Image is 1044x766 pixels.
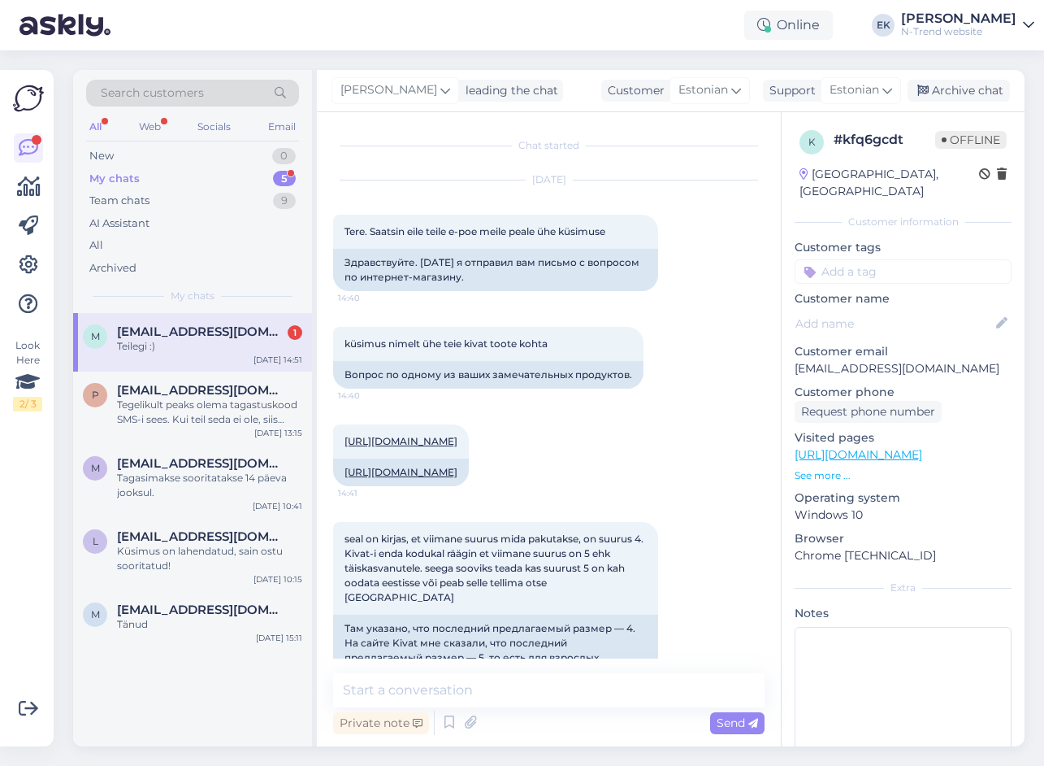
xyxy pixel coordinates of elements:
[333,138,765,153] div: Chat started
[333,172,765,187] div: [DATE]
[795,490,1012,507] p: Operating system
[13,338,42,411] div: Look Here
[795,581,1012,595] div: Extra
[795,215,1012,229] div: Customer information
[799,166,979,200] div: [GEOGRAPHIC_DATA], [GEOGRAPHIC_DATA]
[253,573,302,585] div: [DATE] 10:15
[795,429,1012,446] p: Visited pages
[795,343,1012,360] p: Customer email
[338,487,399,499] span: 14:41
[171,289,214,303] span: My chats
[601,82,665,99] div: Customer
[117,456,286,471] span: maris.magedi@gmail.com
[117,603,286,617] span: merliis.kustmann@gmail.com
[117,529,286,544] span: lily.roop@mail.ee
[194,116,234,137] div: Socials
[13,397,42,411] div: 2 / 3
[795,468,1012,483] p: See more ...
[763,82,816,99] div: Support
[91,330,100,342] span: m
[333,249,658,291] div: Здравствуйте. [DATE] я отправил вам письмо с вопросом по интернет-магазину.
[901,12,1034,38] a: [PERSON_NAME]N-Trend website
[872,14,895,37] div: EK
[13,83,44,114] img: Askly Logo
[344,337,548,350] span: küsimus nimelt ühe teie kivat toote kohta
[795,447,922,462] a: [URL][DOMAIN_NAME]
[89,148,114,164] div: New
[89,237,103,254] div: All
[273,193,296,209] div: 9
[678,81,728,99] span: Estonian
[117,471,302,500] div: Tagasimakse sooritatakse 14 päeva jooksul.
[333,712,429,734] div: Private note
[795,360,1012,377] p: [EMAIL_ADDRESS][DOMAIN_NAME]
[117,617,302,632] div: Tänud
[344,466,457,478] a: [URL][DOMAIN_NAME]
[908,80,1010,102] div: Archive chat
[117,398,302,427] div: Tegelikult peaks olema tagastuskood SMS-i sees. Kui teil seda ei ole, siis palun pöörduge kas ots...
[808,136,816,148] span: k
[717,716,758,730] span: Send
[344,533,646,603] span: seal on kirjas, et viimane suurus mida pakutakse, on suurus 4. Kivat-i enda kodukal räägin et vii...
[89,215,149,232] div: AI Assistant
[935,131,1007,149] span: Offline
[795,547,1012,564] p: Chrome [TECHNICAL_ID]
[795,384,1012,401] p: Customer phone
[253,500,302,512] div: [DATE] 10:41
[901,12,1016,25] div: [PERSON_NAME]
[795,401,942,423] div: Request phone number
[91,608,100,620] span: m
[340,81,437,99] span: [PERSON_NAME]
[86,116,105,137] div: All
[89,260,136,276] div: Archived
[101,85,204,102] span: Search customers
[834,130,935,150] div: # kfq6gcdt
[91,462,100,474] span: m
[273,171,296,187] div: 5
[795,605,1012,622] p: Notes
[901,25,1016,38] div: N-Trend website
[744,11,833,40] div: Online
[272,148,296,164] div: 0
[333,361,643,389] div: Вопрос по одному из ваших замечательных продуктов.
[338,292,399,304] span: 14:40
[117,383,286,398] span: petersone.agita@inbox.lv
[253,354,302,366] div: [DATE] 14:51
[89,171,140,187] div: My chats
[288,325,302,340] div: 1
[254,427,302,439] div: [DATE] 13:15
[89,193,149,209] div: Team chats
[117,339,302,354] div: Teilegi :)
[338,390,399,402] span: 14:40
[830,81,879,99] span: Estonian
[93,535,98,547] span: l
[795,290,1012,307] p: Customer name
[795,239,1012,256] p: Customer tags
[92,389,99,401] span: p
[344,435,457,447] a: [URL][DOMAIN_NAME]
[795,530,1012,547] p: Browser
[459,82,558,99] div: leading the chat
[265,116,299,137] div: Email
[795,507,1012,524] p: Windows 10
[333,615,658,716] div: Там указано, что последний предлагаемый размер — 4. На сайте Kivat мне сказали, что последний пре...
[256,632,302,644] div: [DATE] 15:11
[344,225,605,237] span: Tere. Saatsin eile teile e-poe meile peale ühe küsimuse
[117,324,286,339] span: martinraud@gmail.com
[136,116,164,137] div: Web
[795,259,1012,284] input: Add a tag
[117,544,302,573] div: Küsimus on lahendatud, sain ostu sooritatud!
[795,315,993,333] input: Add name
